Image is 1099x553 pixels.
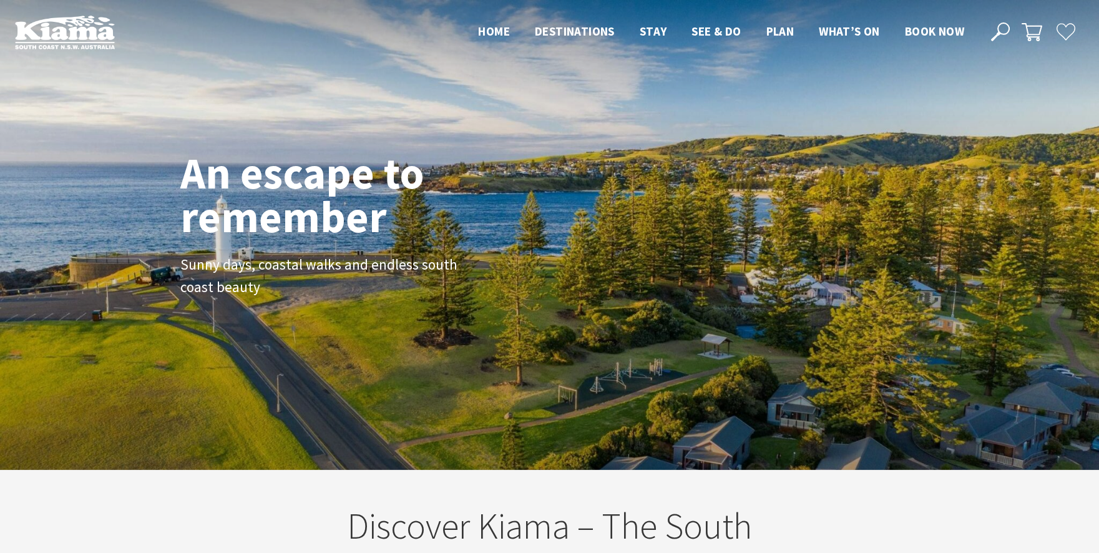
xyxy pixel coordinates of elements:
[15,15,115,49] img: Kiama Logo
[180,253,461,300] p: Sunny days, coastal walks and endless south coast beauty
[535,24,615,39] span: Destinations
[466,22,977,42] nav: Main Menu
[905,24,964,39] span: Book now
[819,24,880,39] span: What’s On
[640,24,667,39] span: Stay
[478,24,510,39] span: Home
[180,151,524,238] h1: An escape to remember
[766,24,794,39] span: Plan
[691,24,741,39] span: See & Do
